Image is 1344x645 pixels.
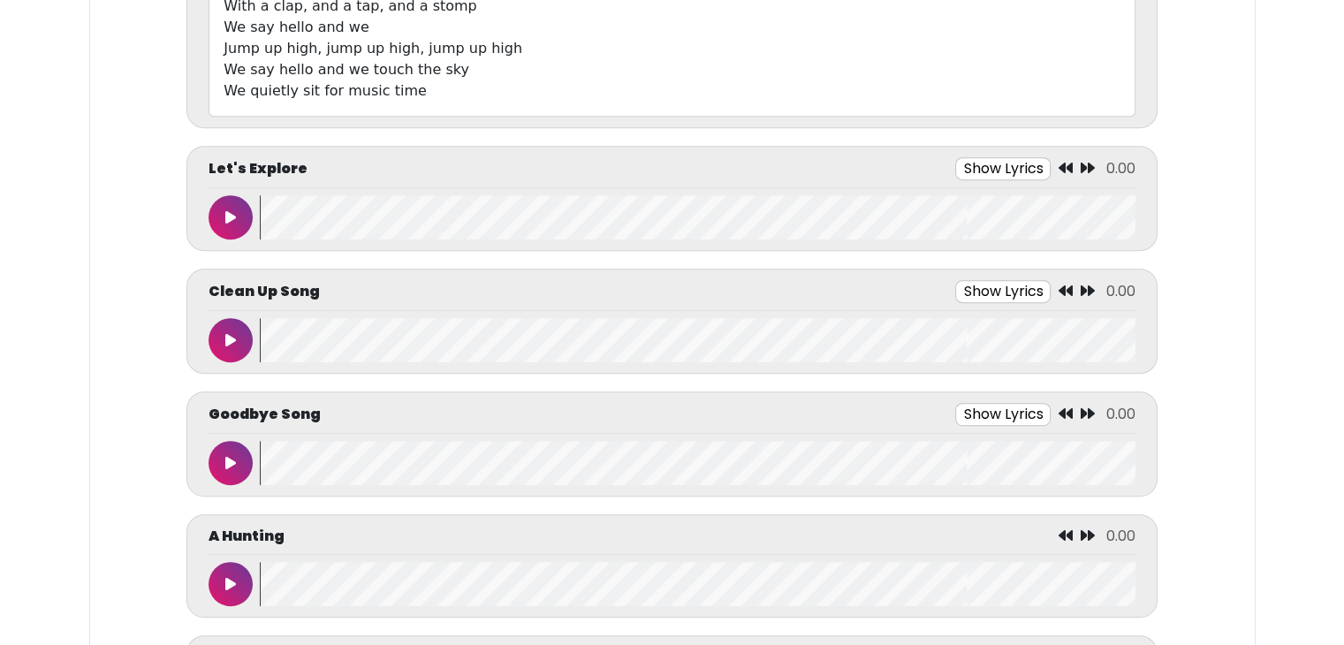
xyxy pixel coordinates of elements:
button: Show Lyrics [955,157,1051,180]
p: Clean Up Song [209,281,320,302]
button: Show Lyrics [955,403,1051,426]
p: Let's Explore [209,158,308,179]
span: 0.00 [1106,404,1135,424]
p: A Hunting [209,526,285,547]
span: 0.00 [1106,526,1135,546]
p: Goodbye Song [209,404,321,425]
button: Show Lyrics [955,280,1051,303]
span: 0.00 [1106,158,1135,178]
span: 0.00 [1106,281,1135,301]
